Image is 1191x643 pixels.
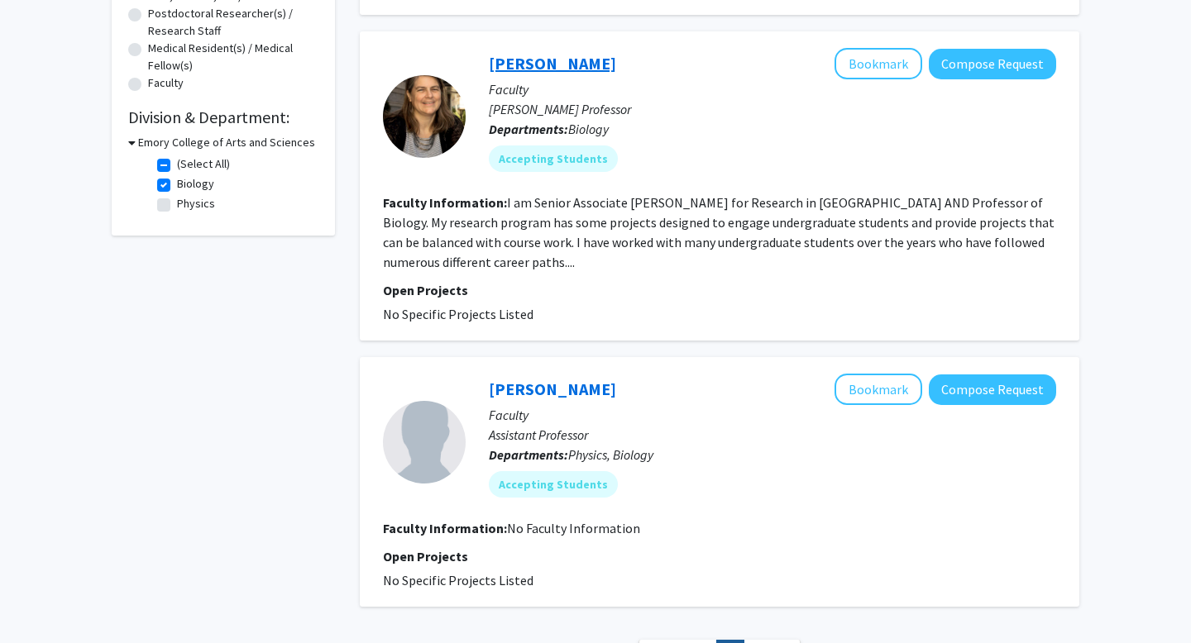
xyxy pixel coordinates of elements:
[177,175,214,193] label: Biology
[929,49,1056,79] button: Compose Request to Anita Corbett
[383,546,1056,566] p: Open Projects
[383,572,533,588] span: No Specific Projects Listed
[177,155,230,173] label: (Select All)
[507,520,640,536] span: No Faculty Information
[929,374,1056,405] button: Compose Request to Nic Vega
[138,134,315,151] h3: Emory College of Arts and Sciences
[568,121,609,137] span: Biology
[12,569,70,631] iframe: Chat
[489,121,568,137] b: Departments:
[383,520,507,536] b: Faculty Information:
[835,48,922,79] button: Add Anita Corbett to Bookmarks
[489,471,618,498] mat-chip: Accepting Students
[489,145,618,172] mat-chip: Accepting Students
[568,446,653,463] span: Physics, Biology
[489,53,616,74] a: [PERSON_NAME]
[177,195,215,212] label: Physics
[835,374,922,405] button: Add Nic Vega to Bookmarks
[489,446,568,463] b: Departments:
[489,379,616,399] a: [PERSON_NAME]
[383,194,1055,270] fg-read-more: I am Senior Associate [PERSON_NAME] for Research in [GEOGRAPHIC_DATA] AND Professor of Biology. M...
[148,40,318,74] label: Medical Resident(s) / Medical Fellow(s)
[383,280,1056,300] p: Open Projects
[489,79,1056,99] p: Faculty
[148,5,318,40] label: Postdoctoral Researcher(s) / Research Staff
[383,306,533,322] span: No Specific Projects Listed
[489,405,1056,425] p: Faculty
[128,107,318,127] h2: Division & Department:
[489,99,1056,119] p: [PERSON_NAME] Professor
[489,425,1056,445] p: Assistant Professor
[148,74,184,92] label: Faculty
[383,194,507,211] b: Faculty Information:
